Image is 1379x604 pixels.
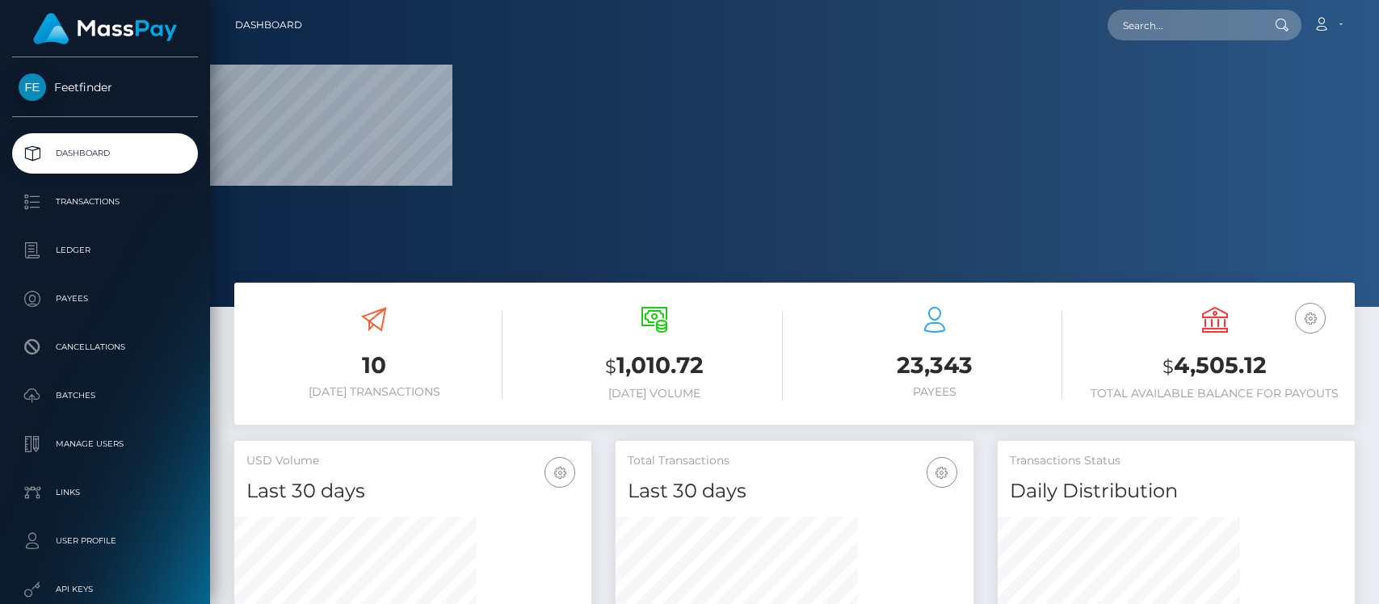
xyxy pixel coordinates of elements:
h3: 4,505.12 [1087,350,1343,383]
small: $ [605,355,616,378]
h5: Transactions Status [1010,453,1343,469]
a: Batches [12,375,198,416]
p: Payees [19,287,191,311]
a: Dashboard [12,133,198,174]
p: Ledger [19,238,191,262]
img: Feetfinder [19,73,46,101]
h3: 10 [246,350,502,381]
p: Links [19,480,191,505]
p: Manage Users [19,432,191,456]
span: Feetfinder [12,80,198,94]
a: Ledger [12,230,198,271]
p: Transactions [19,190,191,214]
img: MassPay Logo [33,13,177,44]
h6: [DATE] Transactions [246,385,502,399]
h4: Daily Distribution [1010,477,1343,505]
p: Batches [19,384,191,408]
h6: Payees [807,385,1063,399]
a: User Profile [12,521,198,561]
a: Links [12,472,198,513]
h4: Last 30 days [246,477,579,505]
h4: Last 30 days [628,477,961,505]
h3: 1,010.72 [527,350,783,383]
h5: Total Transactions [628,453,961,469]
input: Search... [1108,10,1259,40]
h3: 23,343 [807,350,1063,381]
h6: Total Available Balance for Payouts [1087,387,1343,401]
a: Transactions [12,182,198,222]
p: Dashboard [19,141,191,166]
small: $ [1162,355,1174,378]
a: Dashboard [235,8,302,42]
p: Cancellations [19,335,191,359]
a: Manage Users [12,424,198,464]
h5: USD Volume [246,453,579,469]
a: Payees [12,279,198,319]
h6: [DATE] Volume [527,387,783,401]
p: API Keys [19,577,191,602]
p: User Profile [19,529,191,553]
a: Cancellations [12,327,198,367]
